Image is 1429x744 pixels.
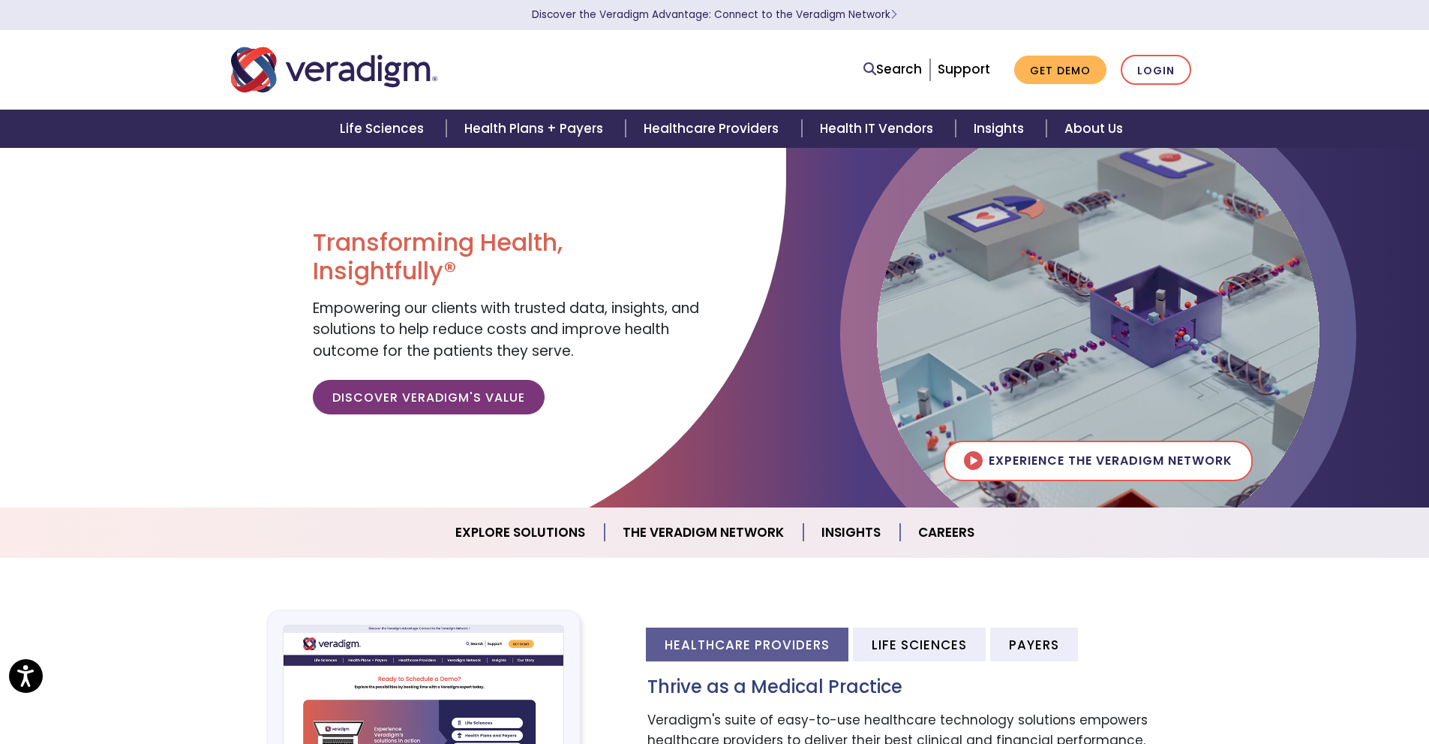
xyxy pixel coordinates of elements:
img: Veradigm logo [231,45,437,95]
a: Health IT Vendors [802,110,956,148]
a: Support [938,60,990,78]
a: Careers [900,514,992,552]
a: Discover the Veradigm Advantage: Connect to the Veradigm NetworkLearn More [532,8,897,22]
h3: Thrive as a Medical Practice [647,676,1199,698]
h1: Transforming Health, Insightfully® [313,228,703,286]
a: Health Plans + Payers [446,110,626,148]
li: Payers [990,628,1078,661]
a: Search [863,59,922,80]
a: About Us [1046,110,1141,148]
a: Healthcare Providers [626,110,801,148]
a: Discover Veradigm's Value [313,380,545,414]
a: Insights [956,110,1046,148]
li: Life Sciences [853,628,986,661]
a: Get Demo [1014,56,1106,85]
li: Healthcare Providers [646,628,848,661]
a: Life Sciences [322,110,446,148]
span: Empowering our clients with trusted data, insights, and solutions to help reduce costs and improv... [313,298,699,361]
a: Explore Solutions [437,514,605,552]
a: The Veradigm Network [605,514,803,552]
span: Learn More [890,8,897,22]
a: Login [1121,55,1191,86]
a: Insights [803,514,900,552]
